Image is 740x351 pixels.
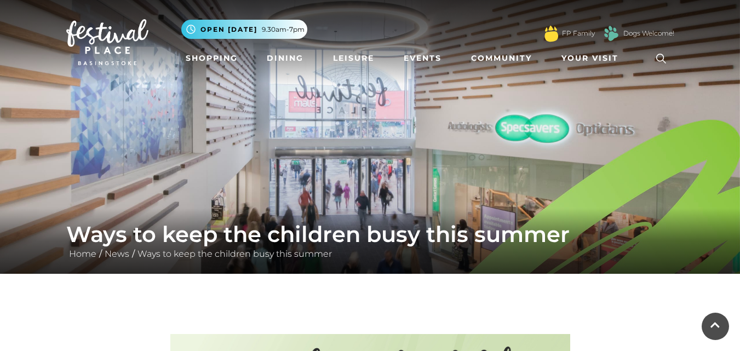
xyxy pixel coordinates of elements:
[66,19,148,65] img: Festival Place Logo
[102,249,132,259] a: News
[329,48,378,68] a: Leisure
[181,48,242,68] a: Shopping
[66,221,674,248] h1: Ways to keep the children busy this summer
[399,48,446,68] a: Events
[623,28,674,38] a: Dogs Welcome!
[181,20,307,39] button: Open [DATE] 9.30am-7pm
[561,53,618,64] span: Your Visit
[58,221,682,261] div: / /
[562,28,595,38] a: FP Family
[262,25,305,34] span: 9.30am-7pm
[262,48,308,68] a: Dining
[135,249,335,259] a: Ways to keep the children busy this summer
[557,48,628,68] a: Your Visit
[467,48,536,68] a: Community
[200,25,257,34] span: Open [DATE]
[66,249,99,259] a: Home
